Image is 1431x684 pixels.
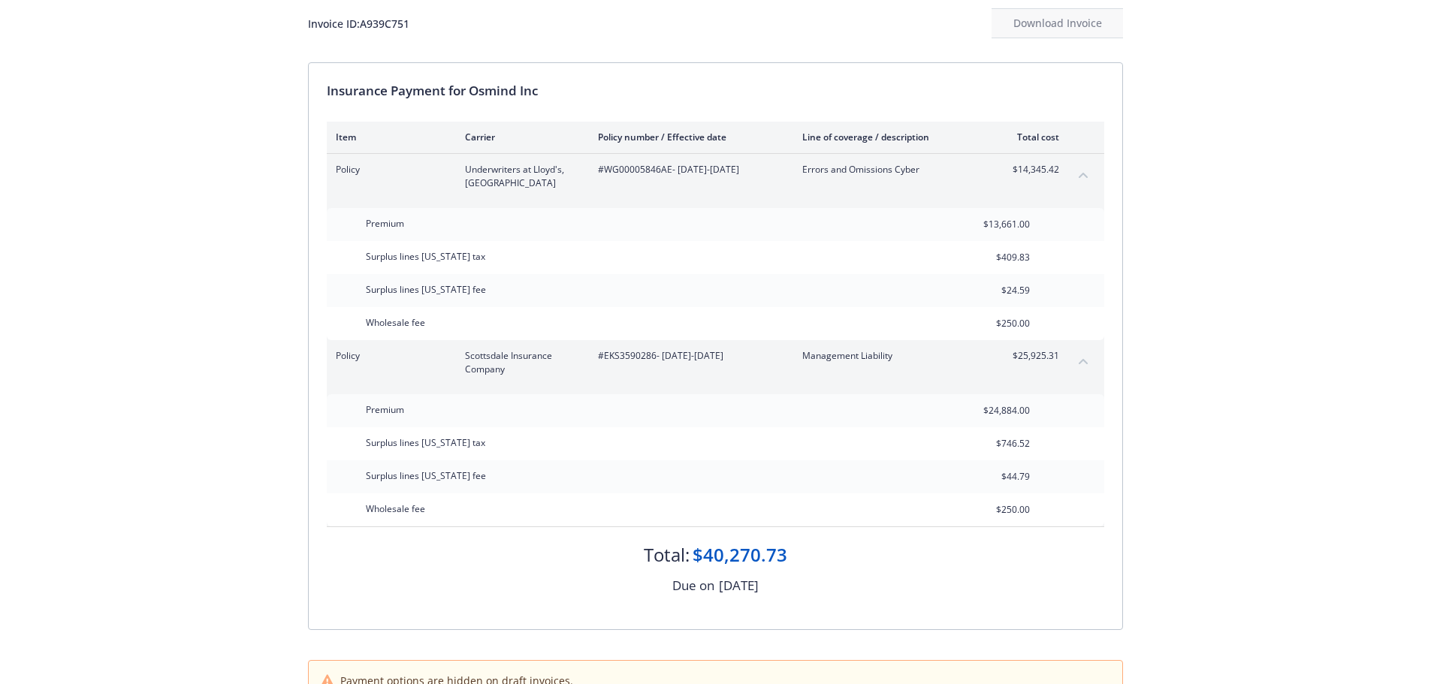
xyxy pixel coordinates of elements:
input: 0.00 [941,312,1039,335]
span: Underwriters at Lloyd's, [GEOGRAPHIC_DATA] [465,163,574,190]
span: Surplus lines [US_STATE] tax [366,250,485,263]
div: PolicyUnderwriters at Lloyd's, [GEOGRAPHIC_DATA]#WG00005846AE- [DATE]-[DATE]Errors and Omissions ... [327,154,1104,199]
input: 0.00 [941,432,1039,455]
span: Management Liability [802,349,979,363]
span: Policy [336,163,441,176]
span: Surplus lines [US_STATE] fee [366,283,486,296]
button: Download Invoice [992,8,1123,38]
div: PolicyScottsdale Insurance Company#EKS3590286- [DATE]-[DATE]Management Liability$25,925.31collaps... [327,340,1104,385]
input: 0.00 [941,399,1039,422]
span: $14,345.42 [1003,163,1059,176]
span: Wholesale fee [366,316,425,329]
span: Premium [366,403,404,416]
input: 0.00 [941,213,1039,236]
input: 0.00 [941,499,1039,521]
span: Errors and Omissions Cyber [802,163,979,176]
span: Surplus lines [US_STATE] tax [366,436,485,449]
div: Due on [672,576,714,595]
span: #WG00005846AE - [DATE]-[DATE] [598,163,778,176]
div: $40,270.73 [693,542,787,568]
input: 0.00 [941,279,1039,302]
span: Premium [366,217,404,230]
button: collapse content [1071,349,1095,373]
div: Policy number / Effective date [598,131,778,143]
div: Carrier [465,131,574,143]
div: Line of coverage / description [802,131,979,143]
span: Scottsdale Insurance Company [465,349,574,376]
span: Wholesale fee [366,502,425,515]
span: $25,925.31 [1003,349,1059,363]
input: 0.00 [941,246,1039,269]
div: Total cost [1003,131,1059,143]
span: #EKS3590286 - [DATE]-[DATE] [598,349,778,363]
div: Insurance Payment for Osmind Inc [327,81,1104,101]
input: 0.00 [941,466,1039,488]
span: Surplus lines [US_STATE] fee [366,469,486,482]
span: Policy [336,349,441,363]
div: [DATE] [719,576,759,595]
div: Download Invoice [992,9,1123,38]
div: Total: [644,542,690,568]
div: Item [336,131,441,143]
div: Invoice ID: A939C751 [308,16,409,32]
button: collapse content [1071,163,1095,187]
